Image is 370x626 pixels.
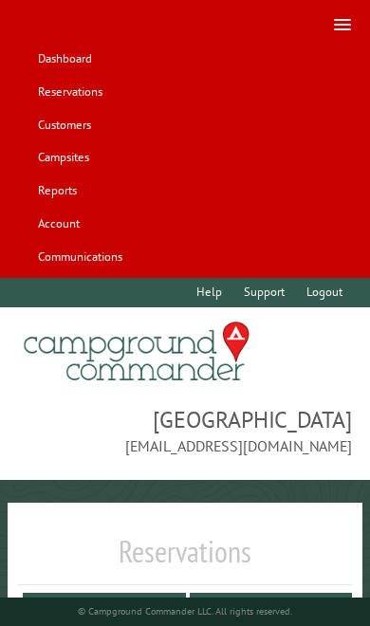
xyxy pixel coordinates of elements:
[18,315,255,389] img: Campground Commander
[28,242,131,271] a: Communications
[28,209,88,238] a: Account
[187,278,231,307] a: Help
[28,110,100,139] a: Customers
[18,533,351,585] h1: Reservations
[78,605,292,617] small: © Campground Commander LLC. All rights reserved.
[28,176,85,206] a: Reports
[234,278,293,307] a: Support
[28,78,111,107] a: Reservations
[28,143,98,173] a: Campsites
[18,404,351,457] span: [GEOGRAPHIC_DATA] [EMAIL_ADDRESS][DOMAIN_NAME]
[297,278,351,307] a: Logout
[28,45,101,74] a: Dashboard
